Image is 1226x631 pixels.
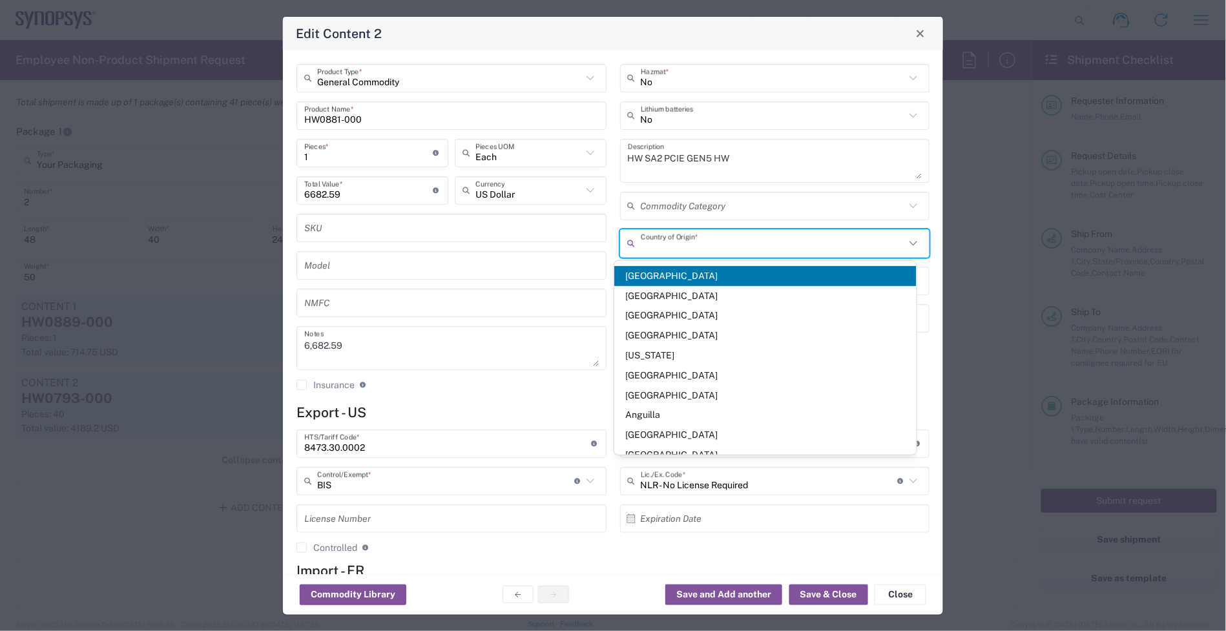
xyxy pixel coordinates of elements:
span: [GEOGRAPHIC_DATA] [614,366,917,386]
span: [GEOGRAPHIC_DATA] [614,386,917,406]
button: Close [875,584,926,605]
span: [GEOGRAPHIC_DATA] [614,445,917,465]
button: Commodity Library [300,584,406,605]
span: [GEOGRAPHIC_DATA] [614,326,917,346]
span: [GEOGRAPHIC_DATA] [614,305,917,326]
button: Save and Add another [665,584,782,605]
span: Anguilla [614,405,917,425]
h4: Import - FR [296,563,930,579]
button: Save & Close [789,584,868,605]
label: Insurance [296,380,355,390]
span: [GEOGRAPHIC_DATA] [614,286,917,306]
h4: Edit Content 2 [296,24,382,43]
span: [GEOGRAPHIC_DATA] [614,266,917,286]
span: [GEOGRAPHIC_DATA] [614,425,917,445]
button: Close [911,25,930,43]
span: [US_STATE] [614,346,917,366]
h4: Export - US [296,404,930,420]
label: Controlled [296,543,357,553]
